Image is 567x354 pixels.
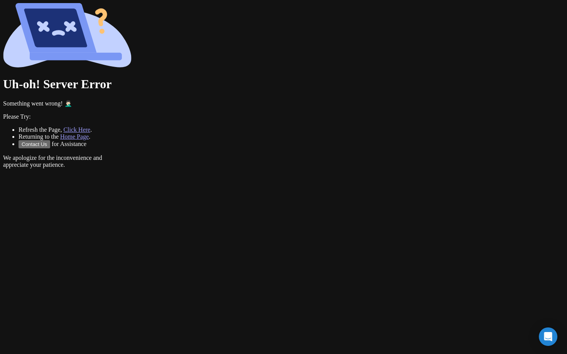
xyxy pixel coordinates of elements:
li: Returning to the . [19,133,564,140]
p: We apologize for the inconvenience and appreciate your patience. [3,154,564,168]
li: for Assistance [19,140,564,148]
p: Please Try: [3,113,564,120]
div: Open Intercom Messenger [539,327,557,346]
button: Contact Us [19,140,50,148]
li: Refresh the Page, . [19,126,564,133]
a: Home Page [60,133,89,140]
p: Something went wrong! 🤦🏻‍♂️ [3,100,564,107]
a: Click Here [63,126,90,133]
h1: Uh-oh! Server Error [3,77,564,91]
